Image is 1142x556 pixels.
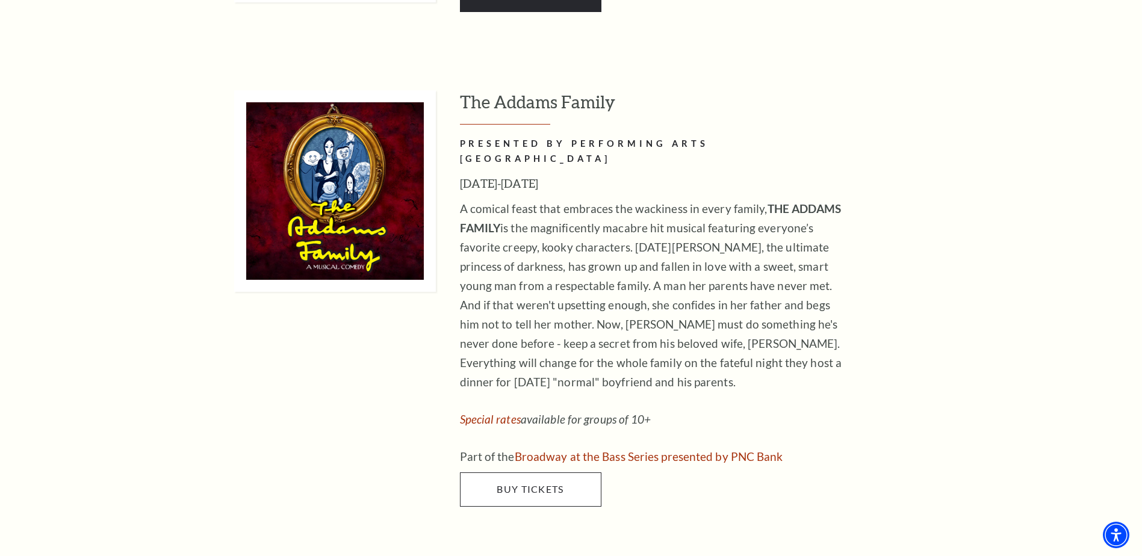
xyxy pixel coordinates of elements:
p: Part of the [460,447,851,466]
em: available for groups of 10+ [460,412,651,426]
img: The Addams Family [234,90,436,292]
a: Buy Tickets [460,472,601,506]
h3: [DATE]-[DATE] [460,174,851,193]
a: Broadway at the Bass Series presented by PNC Bank [515,449,783,463]
h3: The Addams Family [460,90,945,125]
p: A comical feast that embraces the wackiness in every family, is the magnificently macabre hit mus... [460,199,851,392]
div: Accessibility Menu [1103,522,1129,548]
a: Special rates [460,412,521,426]
span: Buy Tickets [497,483,563,495]
h2: PRESENTED BY PERFORMING ARTS [GEOGRAPHIC_DATA] [460,137,851,167]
